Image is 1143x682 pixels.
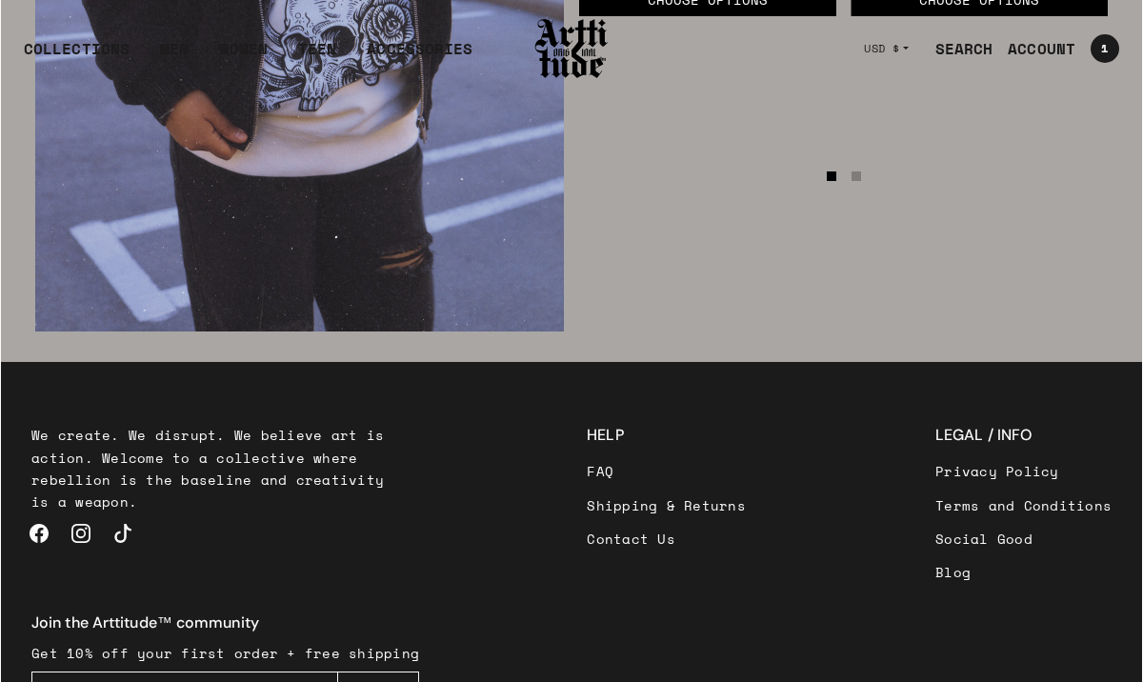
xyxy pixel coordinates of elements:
[31,612,419,634] h4: Join the Arttitude™ community
[935,424,1112,447] h3: LEGAL / INFO
[298,37,336,75] a: TEEN
[587,454,746,488] a: FAQ
[1101,43,1108,54] span: 1
[864,41,900,56] span: USD $
[587,489,746,522] a: Shipping & Returns
[935,489,1112,522] a: Terms and Conditions
[587,424,746,447] h3: HELP
[935,555,1112,589] a: Blog
[24,37,130,75] div: COLLECTIONS
[827,171,836,181] li: Page dot 1
[18,512,60,554] a: Facebook
[852,171,861,181] li: Page dot 2
[533,16,610,81] img: Arttitude
[31,424,397,511] p: We create. We disrupt. We believe art is action. Welcome to a collective where rebellion is the b...
[852,28,920,70] button: USD $
[102,512,144,554] a: TikTok
[587,522,746,555] a: Contact Us
[31,642,419,664] p: Get 10% off your first order + free shipping
[160,37,189,75] a: MEN
[920,30,993,68] a: SEARCH
[1075,27,1119,70] a: Open cart
[9,37,488,75] ul: Main navigation
[219,37,268,75] a: WOMEN
[935,454,1112,488] a: Privacy Policy
[60,512,102,554] a: Instagram
[993,30,1075,68] a: ACCOUNT
[367,37,472,75] div: ACCESSORIES
[935,522,1112,555] a: Social Good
